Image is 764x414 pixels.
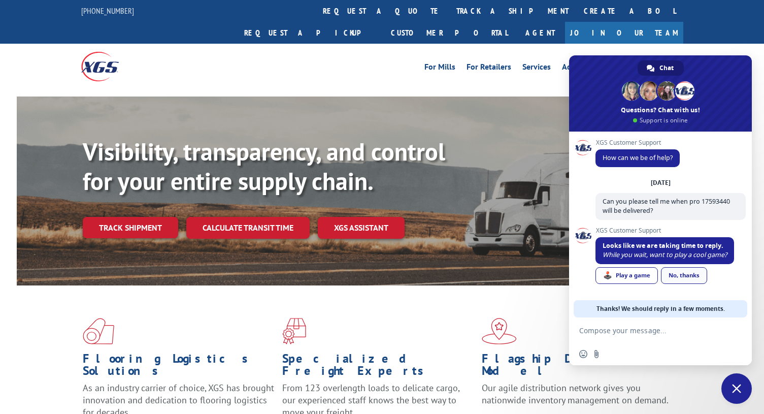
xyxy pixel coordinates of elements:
[81,6,134,16] a: [PHONE_NUMBER]
[282,318,306,344] img: xgs-icon-focused-on-flooring-red
[237,22,383,44] a: Request a pickup
[603,271,612,279] span: 🕹️
[596,300,725,317] span: Thanks! We should reply in a few moments.
[595,227,734,234] span: XGS Customer Support
[515,22,565,44] a: Agent
[592,350,601,358] span: Send a file
[661,267,707,284] a: No, thanks
[595,139,680,146] span: XGS Customer Support
[482,382,669,406] span: Our agile distribution network gives you nationwide inventory management on demand.
[562,63,604,74] a: Advantages
[318,217,405,239] a: XGS ASSISTANT
[659,60,674,76] span: Chat
[638,60,684,76] a: Chat
[579,350,587,358] span: Insert an emoji
[522,63,551,74] a: Services
[603,250,727,259] span: While you wait, want to play a cool game?
[603,197,730,215] span: Can you please tell me when pro 17593440 will be delivered?
[186,217,310,239] a: Calculate transit time
[603,153,673,162] span: How can we be of help?
[482,353,674,382] h1: Flagship Distribution Model
[83,353,275,382] h1: Flooring Logistics Solutions
[482,318,517,344] img: xgs-icon-flagship-distribution-model-red
[83,318,114,344] img: xgs-icon-total-supply-chain-intelligence-red
[424,63,455,74] a: For Mills
[83,217,178,238] a: Track shipment
[579,317,721,343] textarea: Compose your message...
[83,136,445,197] b: Visibility, transparency, and control for your entire supply chain.
[721,373,752,404] a: Close chat
[651,180,671,186] div: [DATE]
[603,241,723,250] span: Looks like we are taking time to reply.
[282,353,474,382] h1: Specialized Freight Experts
[565,22,683,44] a: Join Our Team
[383,22,515,44] a: Customer Portal
[467,63,511,74] a: For Retailers
[595,267,658,284] a: Play a game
